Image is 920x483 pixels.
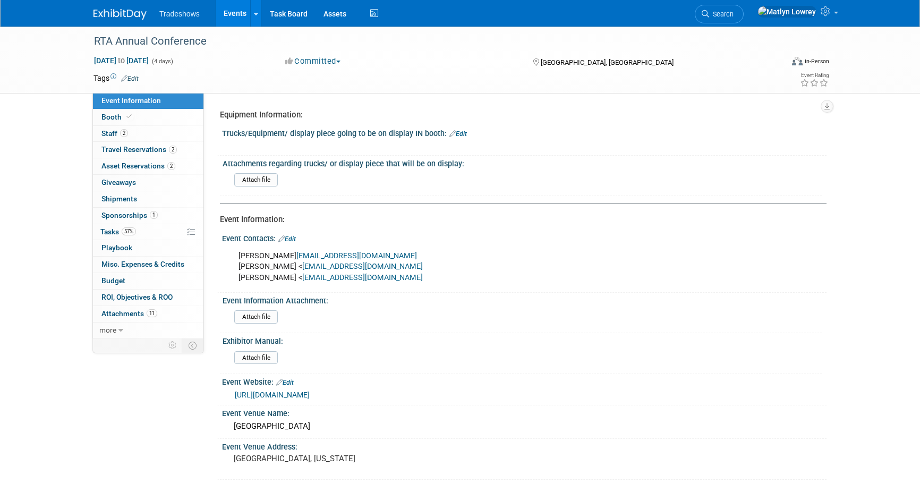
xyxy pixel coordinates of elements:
div: Trucks/Equipment/ display piece going to be on display IN booth: [222,125,827,139]
a: Edit [121,75,139,82]
a: Playbook [93,240,203,256]
div: Event Venue Name: [222,405,827,419]
div: Attachments regarding trucks/ or display piece that will be on display: [223,156,822,169]
a: Search [695,5,744,23]
pre: [GEOGRAPHIC_DATA], [US_STATE] [234,454,462,463]
a: Edit [278,235,296,243]
a: Shipments [93,191,203,207]
span: 2 [120,129,128,137]
div: Exhibitor Manual: [223,333,822,346]
span: Misc. Expenses & Credits [101,260,184,268]
img: Format-Inperson.png [792,57,803,65]
span: Sponsorships [101,211,158,219]
div: Event Information Attachment: [223,293,822,306]
button: Committed [282,56,345,67]
div: [PERSON_NAME] [PERSON_NAME] < [PERSON_NAME] < [231,245,710,288]
span: Budget [101,276,125,285]
div: Event Contacts: [222,231,827,244]
td: Tags [93,73,139,83]
div: In-Person [804,57,829,65]
a: Staff2 [93,126,203,142]
a: Tasks57% [93,224,203,240]
a: more [93,323,203,338]
img: Matlyn Lowrey [757,6,816,18]
span: Booth [101,113,134,121]
a: Giveaways [93,175,203,191]
span: Tradeshows [159,10,200,18]
span: 1 [150,211,158,219]
span: [GEOGRAPHIC_DATA], [GEOGRAPHIC_DATA] [541,58,674,66]
div: RTA Annual Conference [90,32,766,51]
div: Event Format [720,55,829,71]
span: Playbook [101,243,132,252]
i: Booth reservation complete [126,114,132,120]
span: Event Information [101,96,161,105]
a: Budget [93,273,203,289]
img: ExhibitDay [93,9,147,20]
a: Misc. Expenses & Credits [93,257,203,273]
span: Tasks [100,227,136,236]
span: more [99,326,116,334]
a: Booth [93,109,203,125]
a: Sponsorships1 [93,208,203,224]
div: Event Rating [800,73,829,78]
div: [GEOGRAPHIC_DATA] [230,418,819,435]
a: [EMAIL_ADDRESS][DOMAIN_NAME] [302,262,423,271]
span: 2 [167,162,175,170]
span: Travel Reservations [101,145,177,154]
span: Asset Reservations [101,162,175,170]
a: ROI, Objectives & ROO [93,290,203,306]
span: ROI, Objectives & ROO [101,293,173,301]
div: Event Information: [220,214,819,225]
a: [EMAIL_ADDRESS][DOMAIN_NAME] [302,273,423,282]
span: Attachments [101,309,157,318]
span: 2 [169,146,177,154]
a: Edit [449,130,467,138]
div: Event Website: [222,374,827,388]
a: Asset Reservations2 [93,158,203,174]
div: Event Venue Address: [222,439,827,452]
span: (4 days) [151,58,173,65]
span: 11 [147,309,157,317]
span: Search [709,10,734,18]
a: Travel Reservations2 [93,142,203,158]
span: Staff [101,129,128,138]
span: Shipments [101,194,137,203]
a: Attachments11 [93,306,203,322]
a: [EMAIL_ADDRESS][DOMAIN_NAME] [296,251,417,260]
a: Event Information [93,93,203,109]
span: to [116,56,126,65]
td: Personalize Event Tab Strip [164,338,182,352]
a: [URL][DOMAIN_NAME] [235,391,310,399]
div: Equipment Information: [220,109,819,121]
span: Giveaways [101,178,136,187]
a: Edit [276,379,294,386]
span: [DATE] [DATE] [93,56,149,65]
td: Toggle Event Tabs [182,338,204,352]
span: 57% [122,227,136,235]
